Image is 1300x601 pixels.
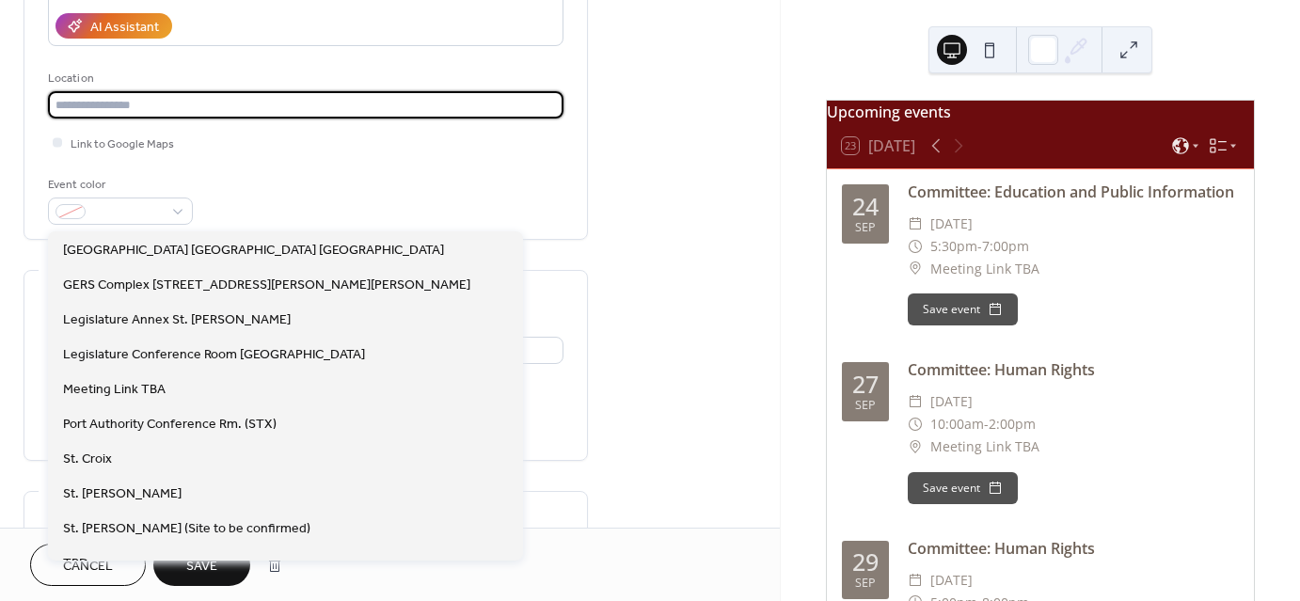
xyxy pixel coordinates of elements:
[63,449,112,468] span: St. Croix
[930,569,973,592] span: [DATE]
[186,557,217,577] span: Save
[977,235,982,258] span: -
[984,413,989,435] span: -
[63,483,182,503] span: St. [PERSON_NAME]
[63,414,277,434] span: Port Authority Conference Rm. (STX)
[930,435,1039,458] span: Meeting Link TBA
[908,435,923,458] div: ​
[908,258,923,280] div: ​
[63,344,365,364] span: Legislature Conference Room [GEOGRAPHIC_DATA]
[63,553,88,573] span: TBD
[63,309,291,329] span: Legislature Annex St. [PERSON_NAME]
[908,181,1239,203] div: Committee: Education and Public Information
[908,293,1018,325] button: Save event
[930,390,973,413] span: [DATE]
[982,235,1029,258] span: 7:00pm
[63,557,113,577] span: Cancel
[908,213,923,235] div: ​
[71,134,174,154] span: Link to Google Maps
[63,275,470,294] span: GERS Complex [STREET_ADDRESS][PERSON_NAME][PERSON_NAME]
[48,69,560,88] div: Location
[908,413,923,435] div: ​
[989,413,1036,435] span: 2:00pm
[930,258,1039,280] span: Meeting Link TBA
[930,213,973,235] span: [DATE]
[908,569,923,592] div: ​
[908,472,1018,504] button: Save event
[855,400,876,412] div: Sep
[908,358,1239,381] div: Committee: Human Rights
[852,372,879,396] div: 27
[908,235,923,258] div: ​
[827,101,1254,123] div: Upcoming events
[63,379,166,399] span: Meeting Link TBA
[852,195,879,218] div: 24
[30,544,146,586] button: Cancel
[153,544,250,586] button: Save
[930,235,977,258] span: 5:30pm
[63,518,310,538] span: St. [PERSON_NAME] (Site to be confirmed)
[48,175,189,195] div: Event color
[852,550,879,574] div: 29
[855,577,876,590] div: Sep
[63,240,444,260] span: [GEOGRAPHIC_DATA] [GEOGRAPHIC_DATA] [GEOGRAPHIC_DATA]
[908,537,1239,560] div: Committee: Human Rights
[855,222,876,234] div: Sep
[90,18,159,38] div: AI Assistant
[55,13,172,39] button: AI Assistant
[930,413,984,435] span: 10:00am
[908,390,923,413] div: ​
